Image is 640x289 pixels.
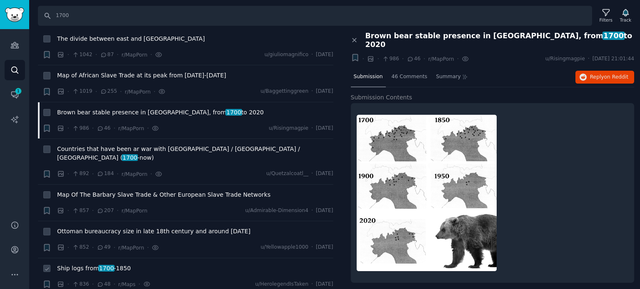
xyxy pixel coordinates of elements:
span: · [113,243,115,252]
span: u/Quetzalcoatl__ [266,170,308,178]
span: The divide between east and [GEOGRAPHIC_DATA] [57,35,205,43]
a: Map Of The Barbary Slave Trade & Other European Slave Trade Networks [57,190,270,199]
span: · [92,124,94,133]
span: · [377,54,379,63]
span: · [362,54,364,63]
span: Reply [590,74,628,81]
a: Ship logs from1700-1850 [57,264,131,273]
span: · [311,51,313,59]
a: 1 [5,84,25,105]
span: on Reddit [604,74,628,80]
span: 1700 [225,109,242,116]
span: · [457,54,459,63]
span: u/Yellowapple1000 [260,244,308,251]
button: Track [617,7,634,25]
span: 87 [100,51,114,59]
span: · [92,280,94,289]
span: [DATE] [316,125,333,132]
span: · [311,88,313,95]
span: r/MapPorn [125,89,150,95]
span: · [588,55,590,63]
span: r/MapPorn [122,52,147,58]
span: · [150,50,152,59]
span: · [67,124,69,133]
span: r/MapPorn [118,126,144,131]
a: Map of African Slave Trade at its peak from [DATE]-[DATE] [57,71,226,80]
span: r/MapPorn [428,56,454,62]
span: · [311,281,313,288]
span: · [92,170,94,178]
span: u/Admirable-Dimension4 [245,207,308,215]
span: · [138,280,140,289]
span: 852 [72,244,89,251]
span: · [113,280,115,289]
span: 46 [97,125,110,132]
span: 46 [407,55,420,63]
a: Ottoman bureaucracy size in late 18th century and around [DATE] [57,227,250,236]
span: [DATE] [316,51,333,59]
span: Submission Contents [351,93,412,102]
span: u/giuliomagnifico [265,51,308,59]
span: Brown bear stable presence in [GEOGRAPHIC_DATA], from to 2020 [57,108,264,117]
span: · [147,243,149,252]
span: Brown bear stable presence in [GEOGRAPHIC_DATA], from to 2020 [365,32,635,49]
span: Ship logs from -1850 [57,264,131,273]
span: 207 [97,207,114,215]
span: · [92,243,94,252]
span: · [147,124,149,133]
span: [DATE] [316,170,333,178]
span: 255 [100,88,117,95]
span: 986 [72,125,89,132]
span: r/MapPorn [122,208,147,214]
span: 184 [97,170,114,178]
span: · [67,87,69,96]
span: 48 [97,281,110,288]
span: [DATE] [316,244,333,251]
span: u/HerolegendIsTaken [255,281,309,288]
span: r/MapPorn [122,171,147,177]
span: · [153,87,155,96]
span: 1700 [98,265,115,272]
span: · [95,87,97,96]
span: 986 [382,55,399,63]
span: · [113,124,115,133]
span: 1019 [72,88,92,95]
span: · [67,243,69,252]
button: Replyon Reddit [575,71,634,84]
span: u/Baggettinggreen [260,88,308,95]
span: · [311,170,313,178]
span: 1700 [122,154,138,161]
span: [DATE] 21:01:44 [592,55,634,63]
span: · [95,50,97,59]
span: r/MapPorn [118,245,144,251]
span: 892 [72,170,89,178]
span: · [311,207,313,215]
span: · [311,125,313,132]
span: u/Risingmagpie [269,125,308,132]
img: GummySearch logo [5,7,24,22]
span: [DATE] [316,88,333,95]
span: Summary [436,73,460,81]
span: 1700 [602,32,624,40]
span: u/Risingmagpie [545,55,585,63]
input: Search Keyword [38,6,592,26]
span: r/Maps [118,282,135,287]
span: Countries that have been ar war with [GEOGRAPHIC_DATA] / [GEOGRAPHIC_DATA] / [GEOGRAPHIC_DATA] ( ... [57,145,333,162]
span: · [67,206,69,215]
span: [DATE] [316,281,333,288]
span: 49 [97,244,110,251]
span: · [120,87,122,96]
span: · [402,54,404,63]
span: Submission [354,73,383,81]
span: 1 [15,88,22,94]
div: Filters [600,17,612,23]
span: · [92,206,94,215]
span: 857 [72,207,89,215]
a: Brown bear stable presence in [GEOGRAPHIC_DATA], from1700to 2020 [57,108,264,117]
span: · [117,170,118,178]
img: Brown bear stable presence in Northern Italy, from 1700 to 2020 [357,115,497,271]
